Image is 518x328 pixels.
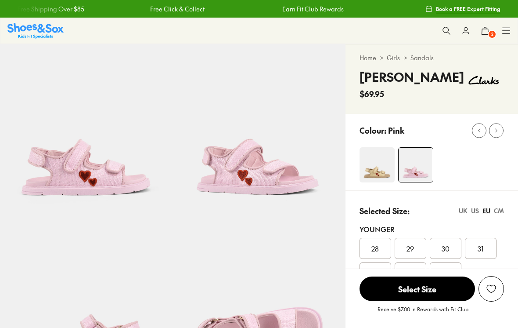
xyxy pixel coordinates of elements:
[372,268,379,278] span: 32
[360,53,504,62] div: > >
[360,276,475,302] button: Select Size
[425,1,500,17] a: Book a FREE Expert Fitting
[173,44,345,217] img: 5-553638_1
[459,206,468,215] div: UK
[475,21,495,40] button: 2
[371,243,379,254] span: 28
[7,23,64,38] a: Shoes & Sox
[360,88,384,100] span: $69.95
[406,243,414,254] span: 29
[488,30,496,39] span: 2
[360,68,464,86] h4: [PERSON_NAME]
[494,206,504,215] div: CM
[17,4,83,14] a: Free Shipping Over $85
[281,4,343,14] a: Earn Fit Club Rewards
[360,205,410,217] p: Selected Size:
[360,53,376,62] a: Home
[442,268,450,278] span: 34
[482,206,490,215] div: EU
[464,68,504,93] img: Vendor logo
[388,124,404,136] p: Pink
[407,268,414,278] span: 33
[360,224,504,234] div: Younger
[478,276,504,302] button: Add to Wishlist
[360,124,386,136] p: Colour:
[436,5,500,13] span: Book a FREE Expert Fitting
[7,23,64,38] img: SNS_Logo_Responsive.svg
[378,305,468,321] p: Receive $7.00 in Rewards with Fit Club
[410,53,434,62] a: Sandals
[360,147,395,182] img: 4-553643_1
[149,4,203,14] a: Free Click & Collect
[471,206,479,215] div: US
[442,243,450,254] span: 30
[399,148,433,182] img: 4-553637_1
[478,243,483,254] span: 31
[387,53,400,62] a: Girls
